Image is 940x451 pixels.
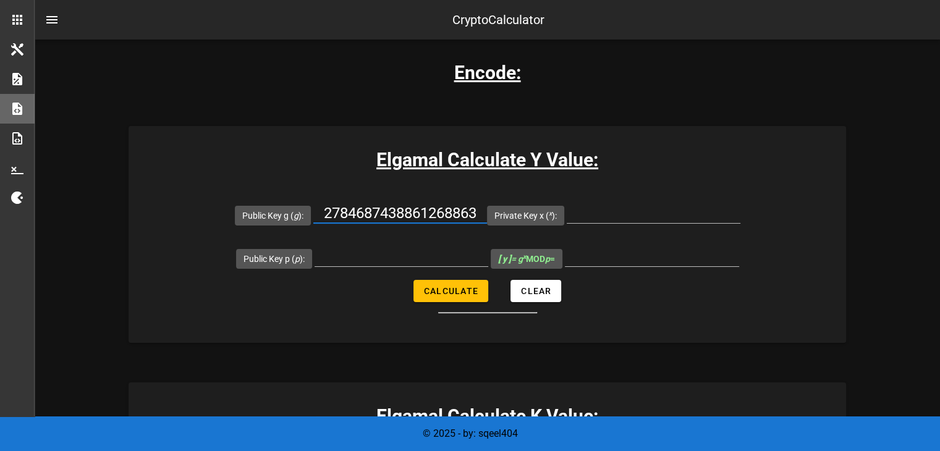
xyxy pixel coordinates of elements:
[37,5,67,35] button: nav-menu-toggle
[498,254,511,264] b: [ y ]
[498,254,526,264] i: = g
[413,280,488,302] button: Calculate
[523,253,526,261] sup: x
[549,209,552,217] sup: x
[423,286,478,296] span: Calculate
[494,209,557,222] label: Private Key x ( ):
[242,209,303,222] label: Public Key g ( ):
[520,286,551,296] span: Clear
[498,254,555,264] span: MOD =
[452,11,544,29] div: CryptoCalculator
[129,146,846,174] h3: Elgamal Calculate Y Value:
[295,254,300,264] i: p
[454,59,521,86] h3: Encode:
[243,253,305,265] label: Public Key p ( ):
[294,211,299,221] i: g
[129,402,846,430] h3: Elgamal Calculate K Value:
[423,428,518,439] span: © 2025 - by: sqeel404
[545,254,550,264] i: p
[510,280,561,302] button: Clear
